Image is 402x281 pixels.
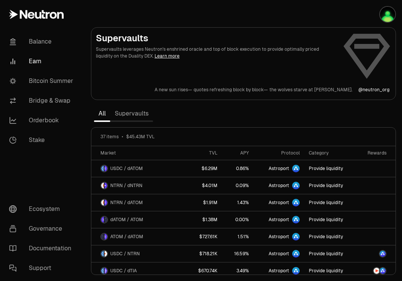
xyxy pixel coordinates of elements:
[101,251,104,257] img: USDC Logo
[380,251,386,257] img: ASTRO Logo
[3,32,82,52] a: Balance
[227,150,249,156] div: APY
[3,199,82,219] a: Ecosystem
[3,258,82,278] a: Support
[110,217,143,223] span: dATOM / ATOM
[222,177,253,194] a: 0.09%
[105,165,107,172] img: dATOM Logo
[222,194,253,211] a: 1.43%
[222,262,253,279] a: 3.49%
[222,245,253,262] a: 16.59%
[3,111,82,130] a: Orderbook
[96,32,336,44] h2: Supervaults
[105,217,107,223] img: ATOM Logo
[380,268,386,274] img: ASTRO Logo
[269,217,289,223] span: Astroport
[155,87,352,93] a: A new sun rises—quotes refreshing block by block—the wolves starve at [PERSON_NAME].
[269,234,289,240] span: Astroport
[356,262,396,279] a: NTRN LogoASTRO Logo
[186,262,222,279] a: $670.74K
[101,234,104,240] img: ATOM Logo
[3,239,82,258] a: Documentation
[269,183,289,189] span: Astroport
[374,268,380,274] img: NTRN Logo
[91,160,186,177] a: USDC LogodATOM LogoUSDC / dATOM
[100,134,119,140] span: 37 items
[186,245,222,262] a: $718.21K
[269,268,289,274] span: Astroport
[101,268,104,274] img: USDC Logo
[304,194,356,211] a: Provide liquidity
[91,177,186,194] a: NTRN LogodNTRN LogoNTRN / dNTRN
[304,262,356,279] a: Provide liquidity
[253,177,304,194] a: Astroport
[110,268,137,274] span: USDC / dTIA
[96,46,336,59] p: Supervaults leverages Neutron's enshrined oracle and top of block execution to provide optimally ...
[3,71,82,91] a: Bitcoin Summer
[105,200,107,206] img: dATOM Logo
[186,160,222,177] a: $6.29M
[253,245,304,262] a: Astroport
[358,87,389,93] a: @neutron_org
[110,200,143,206] span: NTRN / dATOM
[105,234,107,240] img: dATOM Logo
[110,251,140,257] span: USDC / NTRN
[91,228,186,245] a: ATOM LogodATOM LogoATOM / dATOM
[126,134,155,140] span: $45.43M TVL
[91,211,186,228] a: dATOM LogoATOM LogodATOM / ATOM
[269,165,289,172] span: Astroport
[105,268,107,274] img: dTIA Logo
[191,150,217,156] div: TVL
[269,200,289,206] span: Astroport
[358,87,389,93] p: @ neutron_org
[101,200,104,206] img: NTRN Logo
[186,211,222,228] a: $1.38M
[91,245,186,262] a: USDC LogoNTRN LogoUSDC / NTRN
[91,262,186,279] a: USDC LogodTIA LogoUSDC / dTIA
[186,194,222,211] a: $1.91M
[253,228,304,245] a: Astroport
[269,251,289,257] span: Astroport
[105,251,107,257] img: NTRN Logo
[186,228,222,245] a: $727.61K
[105,183,107,189] img: dNTRN Logo
[194,87,268,93] p: quotes refreshing block by block—
[253,262,304,279] a: Astroport
[222,211,253,228] a: 0.00%
[110,106,153,121] a: Supervaults
[253,160,304,177] a: Astroport
[110,183,142,189] span: NTRN / dNTRN
[304,228,356,245] a: Provide liquidity
[222,160,253,177] a: 0.86%
[101,217,104,223] img: dATOM Logo
[253,194,304,211] a: Astroport
[356,245,396,262] a: ASTRO Logo
[304,245,356,262] a: Provide liquidity
[100,150,181,156] div: Market
[269,87,352,93] p: the wolves starve at [PERSON_NAME].
[304,177,356,194] a: Provide liquidity
[380,7,395,22] img: Atom Staking
[253,211,304,228] a: Astroport
[155,53,180,59] a: Learn more
[91,194,186,211] a: NTRN LogodATOM LogoNTRN / dATOM
[304,211,356,228] a: Provide liquidity
[3,52,82,71] a: Earn
[258,150,300,156] div: Protocol
[222,228,253,245] a: 1.51%
[3,130,82,150] a: Stake
[101,165,104,172] img: USDC Logo
[101,183,104,189] img: NTRN Logo
[3,219,82,239] a: Governance
[3,91,82,111] a: Bridge & Swap
[110,165,143,172] span: USDC / dATOM
[186,177,222,194] a: $4.01M
[361,150,386,156] div: Rewards
[309,150,352,156] div: Category
[155,87,192,93] p: A new sun rises—
[110,234,143,240] span: ATOM / dATOM
[304,160,356,177] a: Provide liquidity
[94,106,110,121] a: All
